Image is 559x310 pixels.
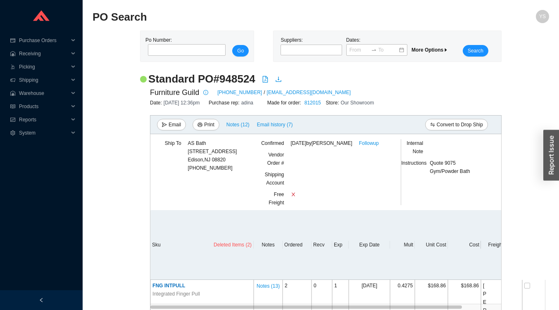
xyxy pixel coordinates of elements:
button: Email history (7) [257,119,293,130]
span: send [162,122,167,128]
span: Shipping [19,73,69,87]
span: Reports [19,113,69,126]
th: Ordered [283,210,312,280]
span: FNG INTPULL [152,283,185,289]
span: Go [237,47,244,55]
th: Notes [254,210,283,280]
span: read [10,104,16,109]
span: Notes ( 12 ) [226,121,250,129]
span: [DATE] 12:36pm [164,100,200,106]
span: Email [169,121,181,129]
th: Recv [312,210,332,280]
span: / [264,88,265,97]
span: download [275,76,282,83]
span: Receiving [19,47,69,60]
button: info-circle [199,87,211,98]
span: swap-right [371,47,377,53]
span: caret-right [443,47,448,52]
div: Sku [152,240,252,249]
span: setting [10,130,16,135]
span: info-circle [201,90,210,95]
a: [PHONE_NUMBER] [217,88,262,97]
th: Freight Invoice [481,210,522,280]
span: fund [10,117,16,122]
span: Integrated Finger Pull [152,290,200,298]
div: Po Number: [145,36,223,57]
span: System [19,126,69,140]
button: Search [463,45,488,57]
button: Notes (12) [226,120,250,126]
span: Convert to Drop Ship [437,121,483,129]
input: From [350,46,369,54]
span: Free Freight [269,192,284,206]
span: Made for order: [267,100,303,106]
span: left [39,298,44,303]
span: Products [19,100,69,113]
th: Exp [332,210,349,280]
span: Notes ( 13 ) [257,282,280,290]
span: Internal Note [407,140,423,154]
span: Confirmed [261,140,284,146]
span: [DATE] by [PERSON_NAME] [291,139,352,147]
button: printerPrint [193,119,219,130]
div: Suppliers: [278,36,344,57]
span: Our Showroom [341,100,374,106]
button: Go [232,45,249,57]
span: Furniture Guild [150,86,199,99]
span: Ship To [165,140,181,146]
a: file-pdf [262,76,269,84]
h2: Standard PO # 948524 [148,72,255,86]
span: Shipping Account [265,172,284,186]
span: Date: [150,100,164,106]
th: Unit Cost [415,210,448,280]
span: More Options [412,47,448,53]
button: Notes (13) [256,282,280,287]
span: Email history (7) [257,121,293,129]
button: swapConvert to Drop Ship [425,119,488,130]
span: Purchase rep: [209,100,241,106]
div: Quote 9075 Gym/Powder Bath [430,159,480,175]
span: YS [539,10,546,23]
span: file-pdf [262,76,269,83]
span: Instructions [401,160,426,166]
span: credit-card [10,38,16,43]
input: To [378,46,398,54]
span: Deleted Items (2) [214,241,252,249]
button: Deleted Items (2) [213,240,252,249]
div: [PHONE_NUMBER] [188,139,237,172]
span: Vendor Order # [267,152,284,166]
span: Purchase Orders [19,34,69,47]
a: download [275,76,282,84]
span: swap [430,122,435,128]
a: 812015 [304,100,321,106]
span: adina [241,100,253,106]
button: sendEmail [157,119,186,130]
span: to [371,47,377,53]
a: [EMAIL_ADDRESS][DOMAIN_NAME] [267,88,351,97]
span: close [291,192,296,197]
a: Followup [359,139,379,147]
span: Print [204,121,214,129]
h2: PO Search [93,10,435,24]
span: Warehouse [19,87,69,100]
span: Search [468,47,483,55]
span: Store: [326,100,341,106]
span: printer [197,122,202,128]
th: Mult [390,210,415,280]
span: Picking [19,60,69,73]
div: AS Bath [STREET_ADDRESS] Edison , NJ 08820 [188,139,237,164]
div: Dates: [344,36,409,57]
th: Exp Date [349,210,390,280]
th: Cost [448,210,481,280]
